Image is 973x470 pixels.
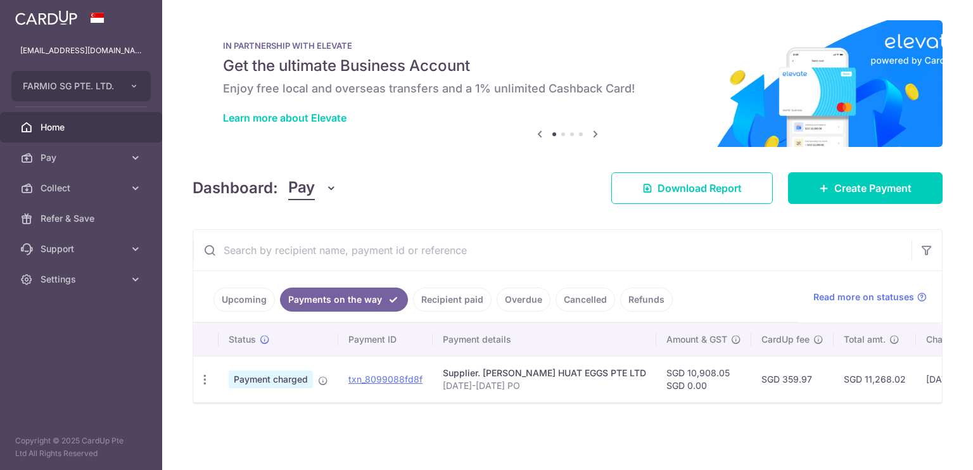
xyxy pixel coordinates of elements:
h5: Get the ultimate Business Account [223,56,912,76]
a: Read more on statuses [813,291,927,303]
h6: Enjoy free local and overseas transfers and a 1% unlimited Cashback Card! [223,81,912,96]
span: Pay [288,176,315,200]
a: txn_8099088fd8f [348,374,423,384]
th: Payment details [433,323,656,356]
img: Renovation banner [193,20,943,147]
span: Collect [41,182,124,194]
p: IN PARTNERSHIP WITH ELEVATE [223,41,912,51]
h4: Dashboard: [193,177,278,200]
span: Refer & Save [41,212,124,225]
a: Learn more about Elevate [223,111,347,124]
span: Download Report [658,181,742,196]
button: FARMIO SG PTE. LTD. [11,71,151,101]
a: Payments on the way [280,288,408,312]
span: Settings [41,273,124,286]
a: Refunds [620,288,673,312]
p: [DATE]-[DATE] PO [443,379,646,392]
div: Supplier. [PERSON_NAME] HUAT EGGS PTE LTD [443,367,646,379]
td: SGD 11,268.02 [834,356,916,402]
input: Search by recipient name, payment id or reference [193,230,912,270]
span: Read more on statuses [813,291,914,303]
td: SGD 10,908.05 SGD 0.00 [656,356,751,402]
span: CardUp fee [761,333,810,346]
span: Pay [41,151,124,164]
span: Status [229,333,256,346]
a: Upcoming [213,288,275,312]
a: Recipient paid [413,288,492,312]
a: Download Report [611,172,773,204]
span: Support [41,243,124,255]
a: Overdue [497,288,550,312]
th: Payment ID [338,323,433,356]
span: Total amt. [844,333,886,346]
span: Payment charged [229,371,313,388]
img: CardUp [15,10,77,25]
a: Create Payment [788,172,943,204]
span: Home [41,121,124,134]
span: Amount & GST [666,333,727,346]
td: SGD 359.97 [751,356,834,402]
button: Pay [288,176,337,200]
p: [EMAIL_ADDRESS][DOMAIN_NAME] [20,44,142,57]
a: Cancelled [556,288,615,312]
span: Create Payment [834,181,912,196]
span: FARMIO SG PTE. LTD. [23,80,117,92]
